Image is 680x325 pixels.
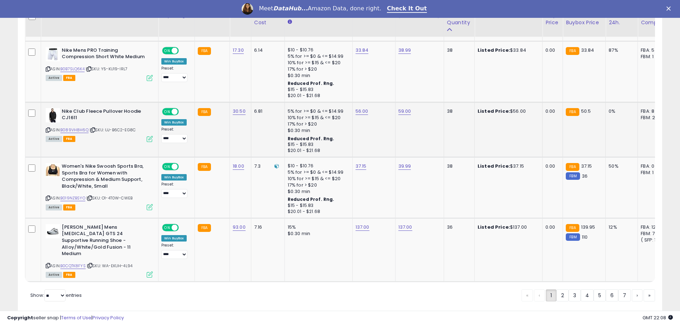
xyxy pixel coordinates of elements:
div: $20.01 - $21.68 [288,93,347,99]
span: 110 [582,234,588,240]
a: 6 [606,289,618,301]
a: 137.00 [356,224,369,231]
div: 0.00 [545,163,557,169]
img: Profile image for Georgie [242,3,253,15]
span: OFF [178,108,189,115]
a: 56.00 [356,108,368,115]
small: FBA [566,108,579,116]
div: ASIN: [46,163,153,209]
a: B089VH8H6Q [60,127,89,133]
div: FBA: 12 [641,224,664,230]
div: Fulfillment Cost [254,11,282,26]
div: 17% for > $20 [288,182,347,188]
a: 93.00 [233,224,246,231]
span: 36 [582,173,588,179]
span: FBA [63,75,75,81]
div: $15 - $15.83 [288,142,347,148]
span: FBA [63,272,75,278]
div: FBA: 8 [641,108,664,115]
div: Win BuyBox [161,119,187,126]
div: 0% [609,108,632,115]
div: FBM: 2 [641,115,664,121]
small: FBA [198,47,211,55]
a: 5 [594,289,606,301]
div: $0.30 min [288,72,347,79]
div: $0.30 min [288,127,347,134]
div: $10 - $10.76 [288,163,347,169]
div: Preset: [161,66,189,82]
div: $20.01 - $21.68 [288,209,347,215]
div: 0.00 [545,47,557,54]
div: $0.30 min [288,188,347,195]
div: BB Share 24h. [609,11,635,26]
a: B0CQTK8FYS [60,263,86,269]
strong: Copyright [7,314,33,321]
span: 50.5 [581,108,591,115]
div: FBM: 7 [641,230,664,237]
b: Listed Price: [478,224,510,230]
a: 37.15 [356,163,367,170]
div: Win BuyBox [161,58,187,65]
div: 10% for >= $15 & <= $20 [288,176,347,182]
span: OFF [178,224,189,230]
span: › [636,292,638,299]
div: ASIN: [46,47,153,80]
div: 7.16 [254,224,279,230]
div: FBA: 0 [641,163,664,169]
span: ON [163,47,172,54]
b: Women's Nike Swoosh Sports Bra, Sports Bra for Women with Compression & Medium Support, Black/Whi... [62,163,148,191]
div: 38 [447,47,469,54]
div: 5% for >= $0 & <= $14.99 [288,108,347,115]
div: 7.3 [254,163,279,169]
div: ASIN: [46,224,153,277]
small: Amazon Fees. [288,19,292,25]
div: 5% for >= $0 & <= $14.99 [288,53,347,60]
small: FBM [566,233,580,241]
span: 33.84 [581,47,594,54]
small: FBM [566,172,580,180]
div: Preset: [161,127,189,143]
div: FBA: 5 [641,47,664,54]
b: Listed Price: [478,108,510,115]
div: Close [666,6,674,11]
span: ON [163,108,172,115]
div: $137.00 [478,224,537,230]
div: 17% for > $20 [288,121,347,127]
a: 137.00 [398,224,412,231]
a: 30.50 [233,108,246,115]
div: 38 [447,108,469,115]
span: » [648,292,650,299]
div: 87% [609,47,632,54]
a: 2 [556,289,569,301]
span: All listings currently available for purchase on Amazon [46,136,62,142]
a: B019NZBSYO [60,195,85,201]
small: FBA [198,163,211,171]
a: Terms of Use [61,314,91,321]
div: Meet Amazon Data, done right. [259,5,381,12]
a: 33.84 [356,47,369,54]
b: Listed Price: [478,47,510,54]
div: 5% for >= $0 & <= $14.99 [288,169,347,176]
a: 59.00 [398,108,411,115]
b: Listed Price: [478,163,510,169]
small: FBA [198,224,211,232]
span: 2025-09-16 22:08 GMT [643,314,673,321]
div: $15 - $15.83 [288,87,347,93]
img: 410TRwjBCgL._SL40_.jpg [46,224,60,238]
span: ON [163,224,172,230]
b: Reduced Prof. Rng. [288,80,334,86]
span: FBA [63,204,75,210]
div: $56.00 [478,108,537,115]
a: B0B7SLQ6K4 [60,66,85,72]
div: Ship Price [545,11,560,26]
small: FBA [566,163,579,171]
div: Current Buybox Price [566,11,603,26]
a: 3 [569,289,581,301]
div: Preset: [161,182,189,198]
a: Privacy Policy [92,314,124,321]
span: | SKU: UJ-B6C2-EG8C [90,127,136,133]
div: $15 - $15.83 [288,203,347,209]
div: 38 [447,163,469,169]
span: | SKU: WA-EKUH-4L94 [87,263,132,269]
span: Show: entries [30,292,82,299]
